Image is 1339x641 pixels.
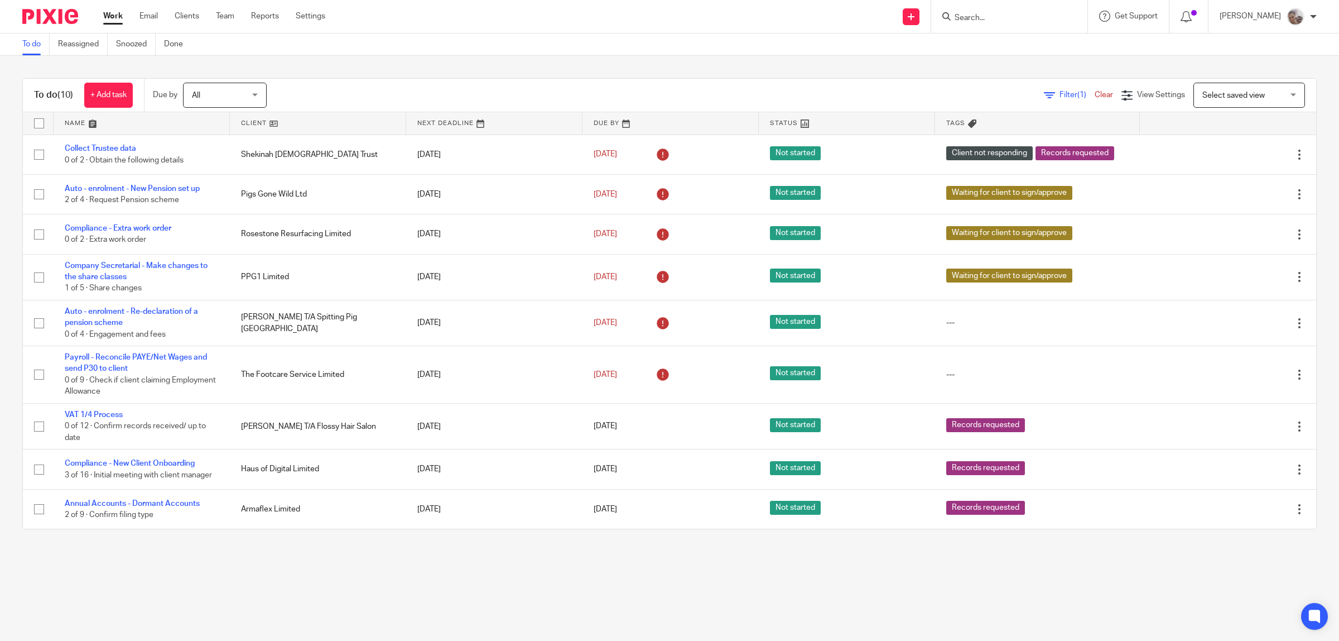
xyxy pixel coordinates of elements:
[1137,91,1185,99] span: View Settings
[103,11,123,22] a: Work
[57,90,73,99] span: (10)
[406,449,582,489] td: [DATE]
[65,156,184,164] span: 0 of 2 · Obtain the following details
[770,501,821,515] span: Not started
[65,145,136,152] a: Collect Trustee data
[770,146,821,160] span: Not started
[946,501,1025,515] span: Records requested
[230,300,406,346] td: [PERSON_NAME] T/A Spitting Pig [GEOGRAPHIC_DATA]
[770,226,821,240] span: Not started
[1220,11,1281,22] p: [PERSON_NAME]
[406,135,582,174] td: [DATE]
[65,285,142,293] span: 1 of 5 · Share changes
[946,461,1025,475] span: Records requested
[65,185,200,193] a: Auto - enrolment - New Pension set up
[65,423,206,442] span: 0 of 12 · Confirm records received/ up to date
[251,11,279,22] a: Reports
[770,186,821,200] span: Not started
[770,461,821,475] span: Not started
[84,83,133,108] a: + Add task
[153,89,177,101] p: Due by
[406,174,582,214] td: [DATE]
[406,403,582,449] td: [DATE]
[594,190,617,198] span: [DATE]
[770,315,821,329] span: Not started
[594,151,617,159] span: [DATE]
[116,34,156,55] a: Snoozed
[65,411,123,419] a: VAT 1/4 Process
[406,489,582,529] td: [DATE]
[65,196,179,204] span: 2 of 4 · Request Pension scheme
[65,511,153,519] span: 2 of 9 · Confirm filing type
[1077,91,1086,99] span: (1)
[230,449,406,489] td: Haus of Digital Limited
[230,346,406,404] td: The Footcare Service Limited
[594,505,617,513] span: [DATE]
[594,466,617,473] span: [DATE]
[34,89,73,101] h1: To do
[594,371,617,379] span: [DATE]
[164,34,191,55] a: Done
[770,269,821,283] span: Not started
[406,346,582,404] td: [DATE]
[230,135,406,174] td: Shekinah [DEMOGRAPHIC_DATA] Trust
[1287,8,1304,26] img: me.jpg
[192,92,200,99] span: All
[65,262,208,281] a: Company Secretarial - Make changes to the share classes
[1035,146,1114,160] span: Records requested
[1095,91,1113,99] a: Clear
[594,230,617,238] span: [DATE]
[770,366,821,380] span: Not started
[946,146,1033,160] span: Client not responding
[65,500,200,508] a: Annual Accounts - Dormant Accounts
[406,254,582,300] td: [DATE]
[58,34,108,55] a: Reassigned
[65,353,207,372] a: Payroll - Reconcile PAYE/Net Wages and send P30 to client
[65,331,166,338] span: 0 of 4 · Engagement and fees
[65,376,216,396] span: 0 of 9 · Check if client claiming Employment Allowance
[946,369,1129,380] div: ---
[594,273,617,281] span: [DATE]
[406,300,582,346] td: [DATE]
[230,254,406,300] td: PPG1 Limited
[946,120,965,126] span: Tags
[770,418,821,432] span: Not started
[175,11,199,22] a: Clients
[594,319,617,327] span: [DATE]
[65,308,198,327] a: Auto - enrolment - Re-declaration of a pension scheme
[296,11,325,22] a: Settings
[230,174,406,214] td: Pigs Gone Wild Ltd
[230,403,406,449] td: [PERSON_NAME] T/A Flossy Hair Salon
[946,418,1025,432] span: Records requested
[230,214,406,254] td: Rosestone Resurfacing Limited
[230,489,406,529] td: Armaflex Limited
[22,9,78,24] img: Pixie
[65,460,195,467] a: Compliance - New Client Onboarding
[946,186,1072,200] span: Waiting for client to sign/approve
[65,224,171,232] a: Compliance - Extra work order
[1115,12,1158,20] span: Get Support
[65,471,212,479] span: 3 of 16 · Initial meeting with client manager
[594,423,617,430] span: [DATE]
[946,317,1129,328] div: ---
[406,214,582,254] td: [DATE]
[139,11,158,22] a: Email
[216,11,234,22] a: Team
[946,269,1072,283] span: Waiting for client to sign/approve
[65,236,146,244] span: 0 of 2 · Extra work order
[953,13,1054,23] input: Search
[1202,92,1265,99] span: Select saved view
[946,226,1072,240] span: Waiting for client to sign/approve
[22,34,50,55] a: To do
[1059,91,1095,99] span: Filter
